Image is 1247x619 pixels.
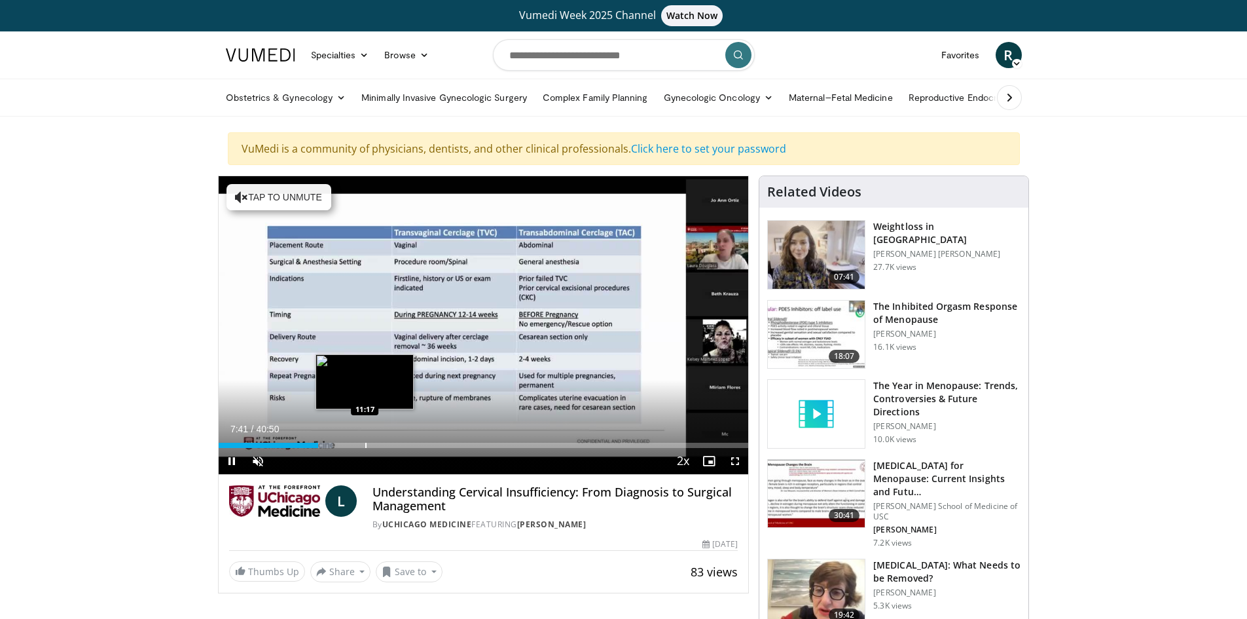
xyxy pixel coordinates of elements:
img: 47271b8a-94f4-49c8-b914-2a3d3af03a9e.150x105_q85_crop-smart_upscale.jpg [768,460,865,528]
a: 18:07 The Inhibited Orgasm Response of Menopause [PERSON_NAME] 16.1K views [767,300,1021,369]
img: 9983fed1-7565-45be-8934-aef1103ce6e2.150x105_q85_crop-smart_upscale.jpg [768,221,865,289]
div: VuMedi is a community of physicians, dentists, and other clinical professionals. [228,132,1020,165]
p: [PERSON_NAME] [873,525,1021,535]
button: Tap to unmute [226,184,331,210]
button: Unmute [245,448,271,474]
span: 30:41 [829,509,860,522]
h4: Understanding Cervical Insufficiency: From Diagnosis to Surgical Management [372,485,738,514]
a: [PERSON_NAME] [517,519,587,530]
div: By FEATURING [372,519,738,531]
img: 283c0f17-5e2d-42ba-a87c-168d447cdba4.150x105_q85_crop-smart_upscale.jpg [768,301,865,369]
h3: [MEDICAL_DATA]: What Needs to be Removed? [873,559,1021,585]
p: [PERSON_NAME] School of Medicine of USC [873,501,1021,522]
a: 07:41 Weightloss in [GEOGRAPHIC_DATA] [PERSON_NAME] [PERSON_NAME] 27.7K views [767,220,1021,290]
img: image.jpeg [316,354,414,409]
span: 83 views [691,564,738,580]
a: Minimally Invasive Gynecologic Surgery [353,84,535,111]
button: Enable picture-in-picture mode [696,448,722,474]
a: Favorites [933,42,988,68]
a: The Year in Menopause: Trends, Controversies & Future Directions [PERSON_NAME] 10.0K views [767,379,1021,449]
img: VuMedi Logo [226,48,295,62]
div: Progress Bar [219,443,749,448]
p: 10.0K views [873,434,916,445]
h3: The Year in Menopause: Trends, Controversies & Future Directions [873,379,1021,419]
button: Fullscreen [722,448,748,474]
button: Save to [376,561,443,582]
a: Obstetrics & Gynecology [218,84,354,111]
a: Thumbs Up [229,561,305,582]
button: Share [310,561,371,582]
a: Vumedi Week 2025 ChannelWatch Now [228,5,1020,26]
a: Gynecologic Oncology [656,84,781,111]
h3: Weightloss in [GEOGRAPHIC_DATA] [873,220,1021,246]
img: video_placeholder_short.svg [768,380,865,448]
p: [PERSON_NAME] [873,329,1021,339]
p: 16.1K views [873,342,916,352]
h3: [MEDICAL_DATA] for Menopause: Current Insights and Futu… [873,459,1021,498]
a: 30:41 [MEDICAL_DATA] for Menopause: Current Insights and Futu… [PERSON_NAME] School of Medicine o... [767,459,1021,548]
a: Browse [376,42,437,68]
p: 7.2K views [873,538,912,548]
span: Watch Now [661,5,723,26]
a: Click here to set your password [631,141,786,156]
a: Complex Family Planning [535,84,656,111]
button: Playback Rate [670,448,696,474]
span: 7:41 [230,424,248,434]
button: Pause [219,448,245,474]
a: Reproductive Endocrinology & [MEDICAL_DATA] [901,84,1120,111]
a: Maternal–Fetal Medicine [781,84,901,111]
p: [PERSON_NAME] [873,421,1021,432]
div: [DATE] [702,538,738,550]
span: 18:07 [829,350,860,363]
span: / [251,424,254,434]
input: Search topics, interventions [493,39,755,71]
img: UChicago Medicine [229,485,320,517]
span: 07:41 [829,271,860,284]
p: 5.3K views [873,601,912,611]
a: UChicago Medicine [382,519,472,530]
p: [PERSON_NAME] [PERSON_NAME] [873,249,1021,259]
a: Specialties [303,42,377,68]
p: [PERSON_NAME] [873,588,1021,598]
a: L [325,485,357,517]
video-js: Video Player [219,176,749,475]
p: 27.7K views [873,262,916,272]
h4: Related Videos [767,184,861,200]
span: 40:50 [256,424,279,434]
h3: The Inhibited Orgasm Response of Menopause [873,300,1021,326]
a: R [996,42,1022,68]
